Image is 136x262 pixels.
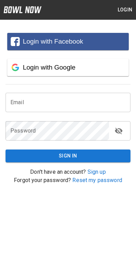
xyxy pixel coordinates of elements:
a: Sign up [88,169,106,175]
button: Login with Facebook [7,33,129,50]
button: Login with Google [7,59,129,76]
p: Don't have an account? [6,168,130,176]
span: Login with Google [23,64,75,71]
button: toggle password visibility [112,124,126,138]
span: Login with Facebook [23,38,83,45]
button: Login [114,3,136,16]
a: Reset my password [72,177,122,183]
p: Forgot your password? [6,176,130,184]
button: Sign In [6,150,130,162]
img: logo [3,6,42,13]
